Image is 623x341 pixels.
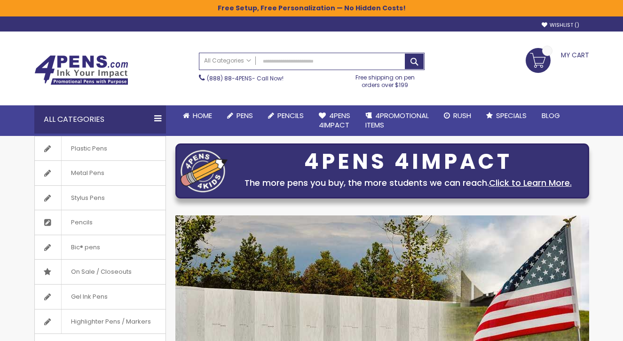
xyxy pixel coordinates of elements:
a: 4Pens4impact [311,105,358,136]
span: 4PROMOTIONAL ITEMS [365,111,429,130]
span: 4Pens 4impact [319,111,350,130]
div: 4PENS 4IMPACT [232,152,584,172]
a: Gel Ink Pens [35,285,166,309]
span: Specials [496,111,527,120]
a: Pencils [35,210,166,235]
a: Home [175,105,220,126]
a: Wishlist [542,22,579,29]
a: Stylus Pens [35,186,166,210]
span: Rush [453,111,471,120]
span: On Sale / Closeouts [61,260,141,284]
a: All Categories [199,53,256,69]
img: 4Pens Custom Pens and Promotional Products [34,55,128,85]
a: Metal Pens [35,161,166,185]
a: Blog [534,105,568,126]
img: four_pen_logo.png [181,150,228,192]
div: The more pens you buy, the more students we can reach. [232,176,584,190]
span: Metal Pens [61,161,114,185]
a: Bic® pens [35,235,166,260]
a: 4PROMOTIONALITEMS [358,105,436,136]
a: Pens [220,105,260,126]
span: Home [193,111,212,120]
a: Click to Learn More. [489,177,572,189]
span: Pencils [277,111,304,120]
a: (888) 88-4PENS [207,74,252,82]
span: Pencils [61,210,102,235]
a: Pencils [260,105,311,126]
a: Rush [436,105,479,126]
span: Pens [237,111,253,120]
div: Free shipping on pen orders over $199 [346,70,425,89]
a: Highlighter Pens / Markers [35,309,166,334]
div: All Categories [34,105,166,134]
span: Plastic Pens [61,136,117,161]
a: On Sale / Closeouts [35,260,166,284]
a: Plastic Pens [35,136,166,161]
span: - Call Now! [207,74,284,82]
a: Specials [479,105,534,126]
span: Blog [542,111,560,120]
span: Stylus Pens [61,186,114,210]
span: Gel Ink Pens [61,285,117,309]
span: Highlighter Pens / Markers [61,309,160,334]
span: All Categories [204,57,251,64]
span: Bic® pens [61,235,110,260]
